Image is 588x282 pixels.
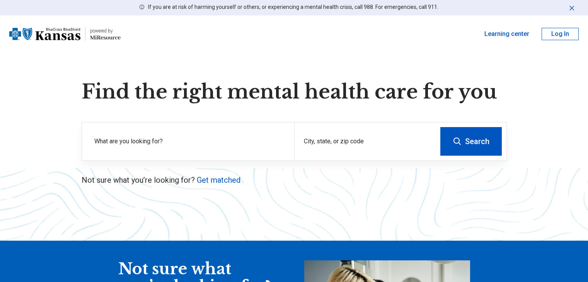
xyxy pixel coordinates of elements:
a: Blue Cross Blue Shield Kansaspowered by [9,25,121,43]
p: Not sure what you’re looking for? [82,175,507,185]
p: If you are at risk of harming yourself or others, or experiencing a mental health crisis, call 98... [148,3,438,11]
button: Dismiss [568,3,576,12]
h1: Find the right mental health care for you [82,80,507,104]
label: What are you looking for? [94,137,285,146]
button: Log In [542,28,579,40]
a: Get matched [197,175,240,185]
div: powered by [90,27,121,34]
a: Learning center [484,29,529,39]
button: Search [440,127,502,156]
img: Blue Cross Blue Shield Kansas [9,25,80,43]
